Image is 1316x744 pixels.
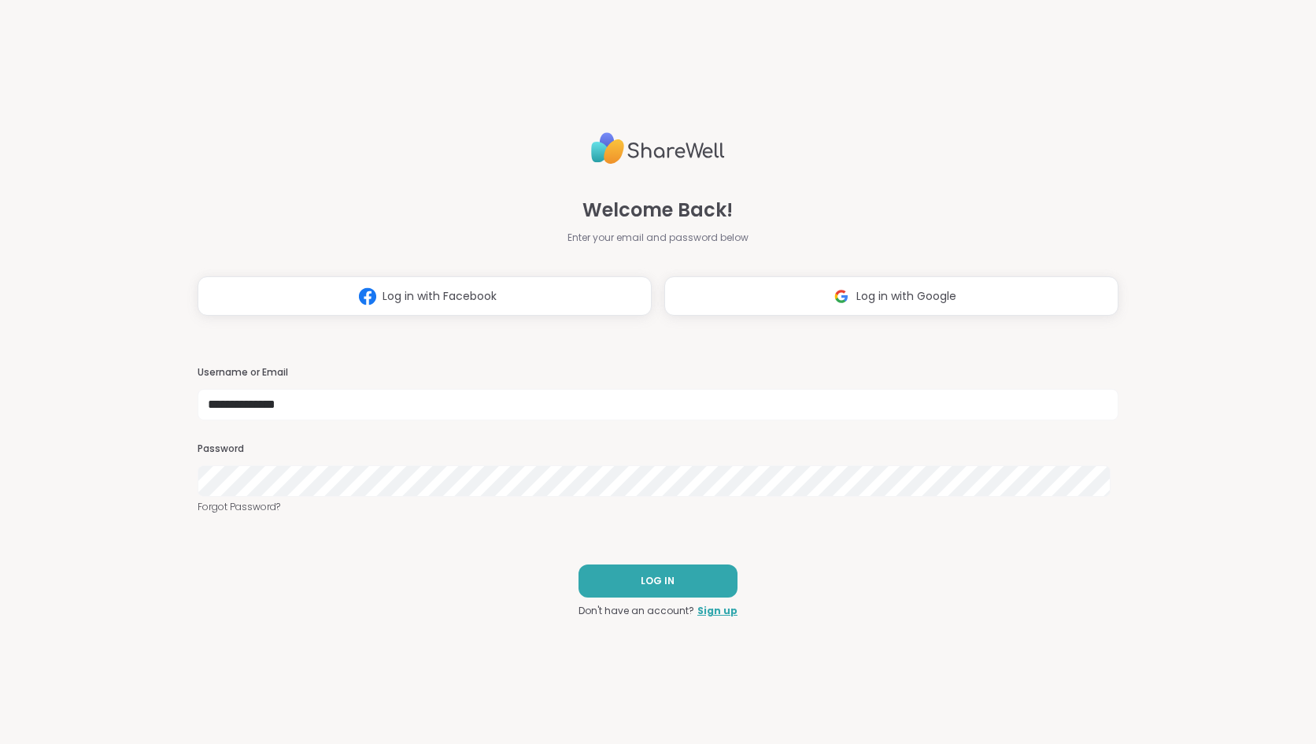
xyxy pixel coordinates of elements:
[664,276,1118,316] button: Log in with Google
[567,231,749,245] span: Enter your email and password below
[582,196,733,224] span: Welcome Back!
[198,366,1118,379] h3: Username or Email
[198,276,652,316] button: Log in with Facebook
[697,604,737,618] a: Sign up
[198,500,1118,514] a: Forgot Password?
[198,442,1118,456] h3: Password
[579,604,694,618] span: Don't have an account?
[353,282,383,311] img: ShareWell Logomark
[579,564,737,598] button: LOG IN
[641,574,675,588] span: LOG IN
[826,282,856,311] img: ShareWell Logomark
[591,126,725,171] img: ShareWell Logo
[383,288,497,305] span: Log in with Facebook
[856,288,956,305] span: Log in with Google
